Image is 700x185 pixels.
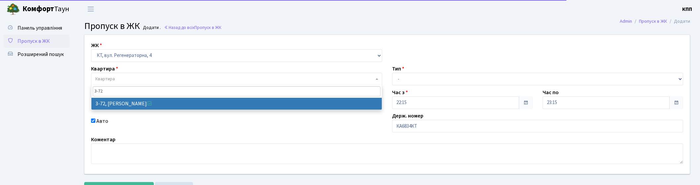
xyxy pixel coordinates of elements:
span: Пропуск в ЖК [17,38,50,45]
a: Пропуск в ЖК [3,35,69,48]
li: Додати [667,18,690,25]
button: Переключити навігацію [83,4,99,14]
label: Тип [392,65,404,73]
span: Пропуск в ЖК [194,24,221,31]
label: ЖК [91,41,102,49]
label: Авто [96,117,108,125]
nav: breadcrumb [610,14,700,28]
span: Пропуск в ЖК [84,19,140,33]
span: Панель управління [17,24,62,32]
a: Панель управління [3,21,69,35]
a: Назад до всіхПропуск в ЖК [164,24,221,31]
b: КПП [682,6,692,13]
img: logo.png [7,3,20,16]
a: Пропуск в ЖК [639,18,667,25]
a: Розширений пошук [3,48,69,61]
a: Admin [620,18,632,25]
span: Розширений пошук [17,51,64,58]
label: Час по [543,89,559,96]
small: Додати . [142,25,161,31]
a: КПП [682,5,692,13]
label: Час з [392,89,408,96]
b: Комфорт [22,4,54,14]
input: АА1234АА [392,120,683,132]
li: 3-72, [PERSON_NAME] [91,98,382,110]
label: Квартира [91,65,118,73]
label: Коментар [91,136,116,144]
span: Квартира [95,76,115,82]
span: Таун [22,4,69,15]
label: Держ. номер [392,112,423,120]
